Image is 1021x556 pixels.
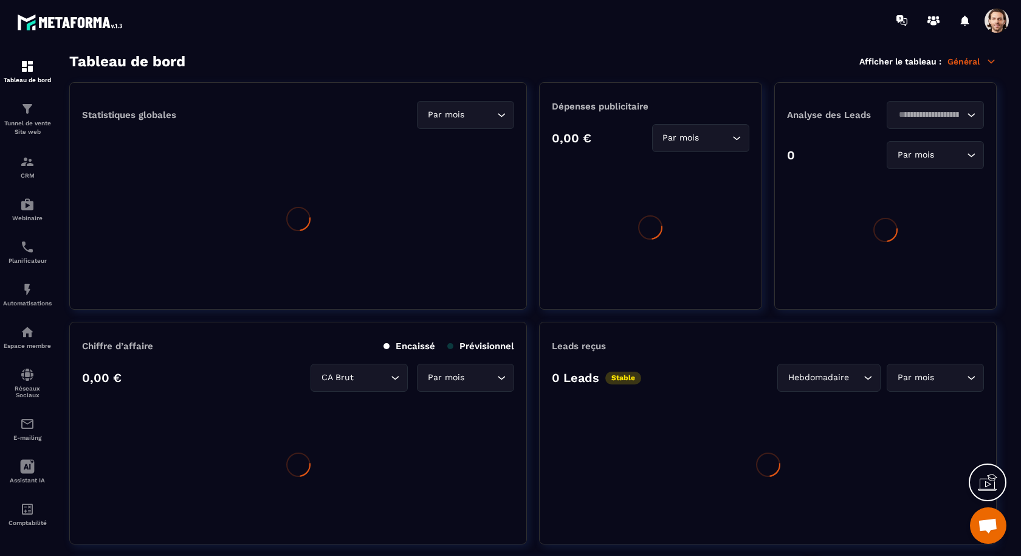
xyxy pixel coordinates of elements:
a: Assistant IA [3,450,52,493]
a: emailemailE-mailing [3,408,52,450]
p: Stable [605,372,641,384]
p: Webinaire [3,215,52,221]
div: Search for option [417,101,514,129]
span: Par mois [425,108,467,122]
p: Tunnel de vente Site web [3,119,52,136]
div: Search for option [652,124,749,152]
img: email [20,417,35,431]
a: automationsautomationsWebinaire [3,188,52,231]
p: E-mailing [3,434,52,441]
a: social-networksocial-networkRéseaux Sociaux [3,358,52,408]
img: scheduler [20,240,35,254]
p: Leads reçus [552,341,606,352]
p: Statistiques globales [82,109,176,120]
p: Afficher le tableau : [859,57,941,66]
p: Encaissé [383,341,435,352]
img: formation [20,102,35,116]
p: Chiffre d’affaire [82,341,153,352]
span: Par mois [425,371,467,384]
input: Search for option [467,108,494,122]
a: formationformationTunnel de vente Site web [3,92,52,145]
p: Automatisations [3,300,52,307]
img: logo [17,11,126,33]
input: Search for option [356,371,388,384]
div: Search for option [777,364,881,392]
div: Search for option [887,101,984,129]
p: Espace membre [3,342,52,349]
p: 0 [787,148,795,162]
p: Assistant IA [3,477,52,484]
input: Search for option [702,131,729,145]
div: Search for option [887,364,984,392]
p: Prévisionnel [447,341,514,352]
a: automationsautomationsAutomatisations [3,273,52,316]
span: Par mois [660,131,702,145]
img: accountant [20,502,35,516]
a: schedulerschedulerPlanificateur [3,231,52,273]
div: Search for option [417,364,514,392]
img: social-network [20,367,35,382]
div: Ouvrir le chat [970,507,1006,544]
p: Dépenses publicitaire [552,101,749,112]
img: automations [20,325,35,339]
input: Search for option [895,108,964,122]
div: Search for option [311,364,408,392]
p: Réseaux Sociaux [3,385,52,398]
a: formationformationCRM [3,145,52,188]
span: CA Brut [318,371,356,384]
img: formation [20,155,35,169]
a: automationsautomationsEspace membre [3,316,52,358]
p: Analyse des Leads [787,109,885,120]
img: automations [20,197,35,212]
p: Comptabilité [3,520,52,526]
img: automations [20,282,35,297]
a: formationformationTableau de bord [3,50,52,92]
p: CRM [3,172,52,179]
input: Search for option [937,371,964,384]
p: 0,00 € [82,370,122,385]
p: Général [947,56,997,67]
p: Tableau de bord [3,77,52,83]
a: accountantaccountantComptabilité [3,493,52,535]
span: Par mois [895,371,937,384]
input: Search for option [467,371,494,384]
span: Par mois [895,148,937,162]
input: Search for option [937,148,964,162]
p: Planificateur [3,257,52,264]
p: 0,00 € [552,131,591,145]
span: Hebdomadaire [785,371,851,384]
div: Search for option [887,141,984,169]
p: 0 Leads [552,370,599,385]
input: Search for option [851,371,861,384]
img: formation [20,59,35,74]
h3: Tableau de bord [69,53,185,70]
